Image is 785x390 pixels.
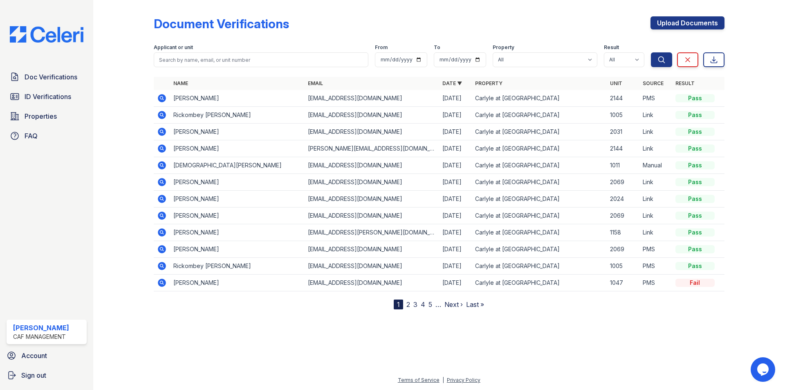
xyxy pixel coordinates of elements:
[675,195,715,203] div: Pass
[7,69,87,85] a: Doc Verifications
[170,90,305,107] td: [PERSON_NAME]
[439,157,472,174] td: [DATE]
[7,108,87,124] a: Properties
[643,80,664,86] a: Source
[447,377,480,383] a: Privacy Policy
[170,174,305,191] td: [PERSON_NAME]
[3,26,90,43] img: CE_Logo_Blue-a8612792a0a2168367f1c8372b55b34899dd931a85d93a1a3d3e32e68fde9ad4.png
[607,191,639,207] td: 2024
[472,275,606,291] td: Carlyle at [GEOGRAPHIC_DATA]
[434,44,440,51] label: To
[639,124,672,140] td: Link
[439,124,472,140] td: [DATE]
[305,157,439,174] td: [EMAIL_ADDRESS][DOMAIN_NAME]
[607,241,639,258] td: 2069
[639,191,672,207] td: Link
[607,207,639,224] td: 2069
[607,224,639,241] td: 1158
[439,275,472,291] td: [DATE]
[439,207,472,224] td: [DATE]
[493,44,514,51] label: Property
[675,262,715,270] div: Pass
[439,241,472,258] td: [DATE]
[472,90,606,107] td: Carlyle at [GEOGRAPHIC_DATA]
[394,300,403,309] div: 1
[154,44,193,51] label: Applicant or unit
[639,90,672,107] td: PMS
[439,107,472,124] td: [DATE]
[675,212,715,220] div: Pass
[472,174,606,191] td: Carlyle at [GEOGRAPHIC_DATA]
[25,72,77,82] span: Doc Verifications
[607,174,639,191] td: 2069
[25,131,38,141] span: FAQ
[751,357,777,382] iframe: chat widget
[610,80,622,86] a: Unit
[305,258,439,275] td: [EMAIL_ADDRESS][DOMAIN_NAME]
[305,124,439,140] td: [EMAIL_ADDRESS][DOMAIN_NAME]
[675,178,715,186] div: Pass
[639,140,672,157] td: Link
[170,224,305,241] td: [PERSON_NAME]
[444,300,463,309] a: Next ›
[13,333,69,341] div: CAF Management
[3,367,90,383] a: Sign out
[305,207,439,224] td: [EMAIL_ADDRESS][DOMAIN_NAME]
[472,191,606,207] td: Carlyle at [GEOGRAPHIC_DATA]
[413,300,417,309] a: 3
[7,88,87,105] a: ID Verifications
[21,370,46,380] span: Sign out
[675,94,715,102] div: Pass
[639,157,672,174] td: Manual
[170,107,305,124] td: Rickombey [PERSON_NAME]
[435,300,441,309] span: …
[305,174,439,191] td: [EMAIL_ADDRESS][DOMAIN_NAME]
[439,140,472,157] td: [DATE]
[607,140,639,157] td: 2144
[25,111,57,121] span: Properties
[466,300,484,309] a: Last »
[472,157,606,174] td: Carlyle at [GEOGRAPHIC_DATA]
[472,241,606,258] td: Carlyle at [GEOGRAPHIC_DATA]
[675,161,715,169] div: Pass
[3,347,90,364] a: Account
[607,107,639,124] td: 1005
[305,241,439,258] td: [EMAIL_ADDRESS][DOMAIN_NAME]
[675,80,695,86] a: Result
[607,90,639,107] td: 2144
[305,90,439,107] td: [EMAIL_ADDRESS][DOMAIN_NAME]
[439,258,472,275] td: [DATE]
[305,140,439,157] td: [PERSON_NAME][EMAIL_ADDRESS][DOMAIN_NAME]
[442,377,444,383] div: |
[442,80,462,86] a: Date ▼
[607,157,639,174] td: 1011
[308,80,323,86] a: Email
[173,80,188,86] a: Name
[7,128,87,144] a: FAQ
[439,191,472,207] td: [DATE]
[421,300,425,309] a: 4
[475,80,502,86] a: Property
[406,300,410,309] a: 2
[154,52,368,67] input: Search by name, email, or unit number
[170,157,305,174] td: [DEMOGRAPHIC_DATA][PERSON_NAME]
[639,174,672,191] td: Link
[170,258,305,275] td: Rickombey [PERSON_NAME]
[25,92,71,101] span: ID Verifications
[472,107,606,124] td: Carlyle at [GEOGRAPHIC_DATA]
[472,140,606,157] td: Carlyle at [GEOGRAPHIC_DATA]
[428,300,432,309] a: 5
[639,107,672,124] td: Link
[472,207,606,224] td: Carlyle at [GEOGRAPHIC_DATA]
[170,124,305,140] td: [PERSON_NAME]
[170,207,305,224] td: [PERSON_NAME]
[305,224,439,241] td: [EMAIL_ADDRESS][PERSON_NAME][DOMAIN_NAME]
[639,207,672,224] td: Link
[639,275,672,291] td: PMS
[604,44,619,51] label: Result
[675,279,715,287] div: Fail
[472,124,606,140] td: Carlyle at [GEOGRAPHIC_DATA]
[170,140,305,157] td: [PERSON_NAME]
[439,90,472,107] td: [DATE]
